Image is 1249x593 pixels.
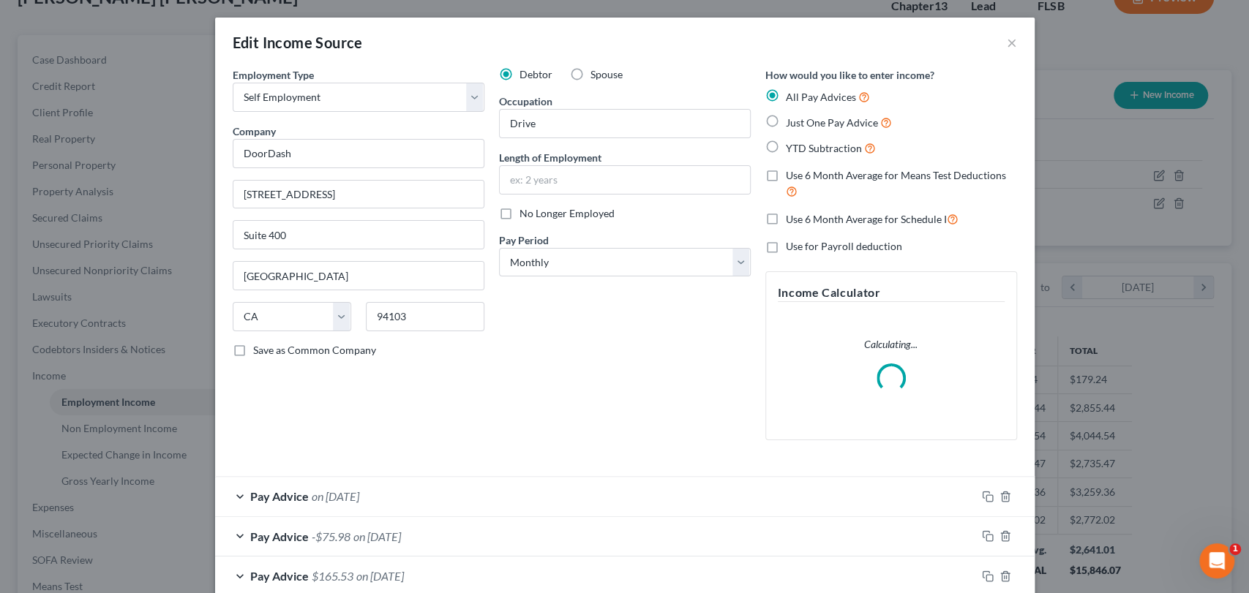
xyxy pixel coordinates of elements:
span: Use for Payroll deduction [786,240,902,252]
span: Pay Advice [250,489,309,503]
iframe: Intercom live chat [1199,543,1234,578]
button: × [1007,34,1017,51]
span: Use 6 Month Average for Means Test Deductions [786,169,1006,181]
span: Just One Pay Advice [786,116,878,129]
span: Pay Period [499,234,549,246]
span: Debtor [520,68,552,80]
span: Spouse [590,68,623,80]
h5: Income Calculator [778,284,1005,302]
input: -- [500,110,750,137]
input: Search company by name... [233,139,484,168]
span: Save as Common Company [253,344,376,356]
label: How would you like to enter income? [765,67,934,83]
input: Enter address... [233,181,484,208]
input: Enter city... [233,262,484,290]
span: Pay Advice [250,529,309,543]
div: Edit Income Source [233,32,363,53]
span: 1 [1229,543,1241,555]
span: Employment Type [233,69,314,81]
span: Use 6 Month Average for Schedule I [786,213,947,225]
input: Enter zip... [366,302,484,331]
span: Company [233,125,276,137]
span: $165.53 [312,569,353,583]
span: on [DATE] [356,569,404,583]
input: Unit, Suite, etc... [233,221,484,249]
span: No Longer Employed [520,207,615,219]
label: Occupation [499,94,552,109]
span: Pay Advice [250,569,309,583]
span: All Pay Advices [786,91,856,103]
label: Length of Employment [499,150,601,165]
span: YTD Subtraction [786,142,862,154]
span: on [DATE] [353,529,401,543]
input: ex: 2 years [500,166,750,194]
span: on [DATE] [312,489,359,503]
span: -$75.98 [312,529,350,543]
p: Calculating... [778,337,1005,352]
